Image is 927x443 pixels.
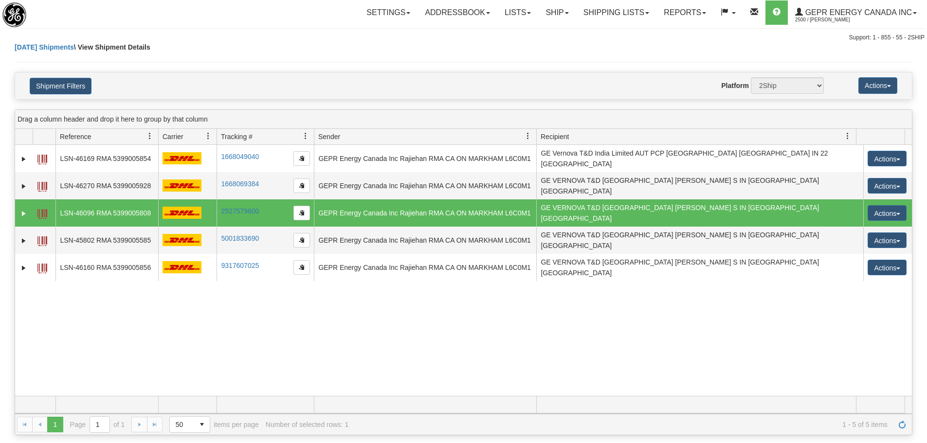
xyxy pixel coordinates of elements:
[37,259,47,275] a: Label
[163,179,201,192] img: 7 - DHL_Worldwide
[314,227,536,254] td: GEPR Energy Canada Inc Rajiehan RMA CA ON MARKHAM L6C0M1
[868,205,907,221] button: Actions
[19,236,29,246] a: Expand
[293,206,310,220] button: Copy to clipboard
[55,145,158,172] td: LSN-46169 RMA 5399005854
[158,129,217,145] th: Press ctrl + space to group
[221,132,253,142] span: Tracking #
[221,234,259,242] a: 5001833690
[297,128,314,144] a: Tracking # filter column settings
[55,129,158,145] th: Press ctrl + space to group
[47,417,63,432] span: Page 1
[55,227,158,254] td: LSN-45802 RMA 5399005585
[536,172,863,199] td: GE VERNOVA T&D [GEOGRAPHIC_DATA] [PERSON_NAME] S IN [GEOGRAPHIC_DATA] [GEOGRAPHIC_DATA]
[536,199,863,227] td: GE VERNOVA T&D [GEOGRAPHIC_DATA] [PERSON_NAME] S IN [GEOGRAPHIC_DATA] [GEOGRAPHIC_DATA]
[314,145,536,172] td: GEPR Energy Canada Inc Rajiehan RMA CA ON MARKHAM L6C0M1
[30,78,91,94] button: Shipment Filters
[60,132,91,142] span: Reference
[541,132,569,142] span: Recipient
[221,262,259,269] a: 9317607025
[200,128,217,144] a: Carrier filter column settings
[90,417,109,432] input: Page 1
[74,43,150,51] span: \ View Shipment Details
[221,207,259,215] a: 2527579600
[894,417,910,432] a: Refresh
[37,232,47,248] a: Label
[221,153,259,160] a: 1668049040
[19,263,29,273] a: Expand
[15,43,74,51] a: [DATE] Shipments
[314,172,536,199] td: GEPR Energy Canada Inc Rajiehan RMA CA ON MARKHAM L6C0M1
[536,254,863,281] td: GE VERNOVA T&D [GEOGRAPHIC_DATA] [PERSON_NAME] S IN [GEOGRAPHIC_DATA] [GEOGRAPHIC_DATA]
[868,178,907,194] button: Actions
[169,416,210,433] span: Page sizes drop down
[221,180,259,188] a: 1668069384
[868,260,907,275] button: Actions
[293,233,310,248] button: Copy to clipboard
[176,420,188,429] span: 50
[538,0,576,25] a: Ship
[55,199,158,227] td: LSN-46096 RMA 5399005808
[266,421,348,428] div: Number of selected rows: 1
[163,261,201,273] img: 7 - DHL_Worldwide
[803,8,912,17] span: GEPR Energy Canada Inc
[169,416,259,433] span: items per page
[656,0,713,25] a: Reports
[868,232,907,248] button: Actions
[293,151,310,166] button: Copy to clipboard
[839,128,856,144] a: Recipient filter column settings
[19,154,29,164] a: Expand
[497,0,538,25] a: Lists
[858,77,897,94] button: Actions
[163,132,183,142] span: Carrier
[19,181,29,191] a: Expand
[856,129,905,145] th: Press ctrl + space to group
[795,15,868,25] span: 2500 / [PERSON_NAME]
[33,129,55,145] th: Press ctrl + space to group
[15,110,912,129] div: grid grouping header
[70,416,125,433] span: Page of 1
[318,132,340,142] span: Sender
[905,172,926,271] iframe: chat widget
[19,209,29,218] a: Expand
[536,227,863,254] td: GE VERNOVA T&D [GEOGRAPHIC_DATA] [PERSON_NAME] S IN [GEOGRAPHIC_DATA] [GEOGRAPHIC_DATA]
[293,178,310,193] button: Copy to clipboard
[2,2,26,27] img: logo2500.jpg
[37,150,47,166] a: Label
[2,34,925,42] div: Support: 1 - 855 - 55 - 2SHIP
[314,129,536,145] th: Press ctrl + space to group
[788,0,924,25] a: GEPR Energy Canada Inc 2500 / [PERSON_NAME]
[163,152,201,164] img: 7 - DHL_Worldwide
[194,417,210,432] span: select
[217,129,314,145] th: Press ctrl + space to group
[314,254,536,281] td: GEPR Energy Canada Inc Rajiehan RMA CA ON MARKHAM L6C0M1
[536,129,856,145] th: Press ctrl + space to group
[314,199,536,227] td: GEPR Energy Canada Inc Rajiehan RMA CA ON MARKHAM L6C0M1
[721,81,749,90] label: Platform
[55,172,158,199] td: LSN-46270 RMA 5399005928
[359,0,418,25] a: Settings
[576,0,656,25] a: Shipping lists
[142,128,158,144] a: Reference filter column settings
[163,207,201,219] img: 7 - DHL_Worldwide
[355,421,888,428] span: 1 - 5 of 5 items
[163,234,201,246] img: 7 - DHL_Worldwide
[868,151,907,166] button: Actions
[37,177,47,193] a: Label
[293,260,310,275] button: Copy to clipboard
[37,205,47,220] a: Label
[520,128,536,144] a: Sender filter column settings
[418,0,497,25] a: Addressbook
[536,145,863,172] td: GE Vernova T&D India Limited AUT PCP [GEOGRAPHIC_DATA] [GEOGRAPHIC_DATA] IN 22 [GEOGRAPHIC_DATA]
[55,254,158,281] td: LSN-46160 RMA 5399005856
